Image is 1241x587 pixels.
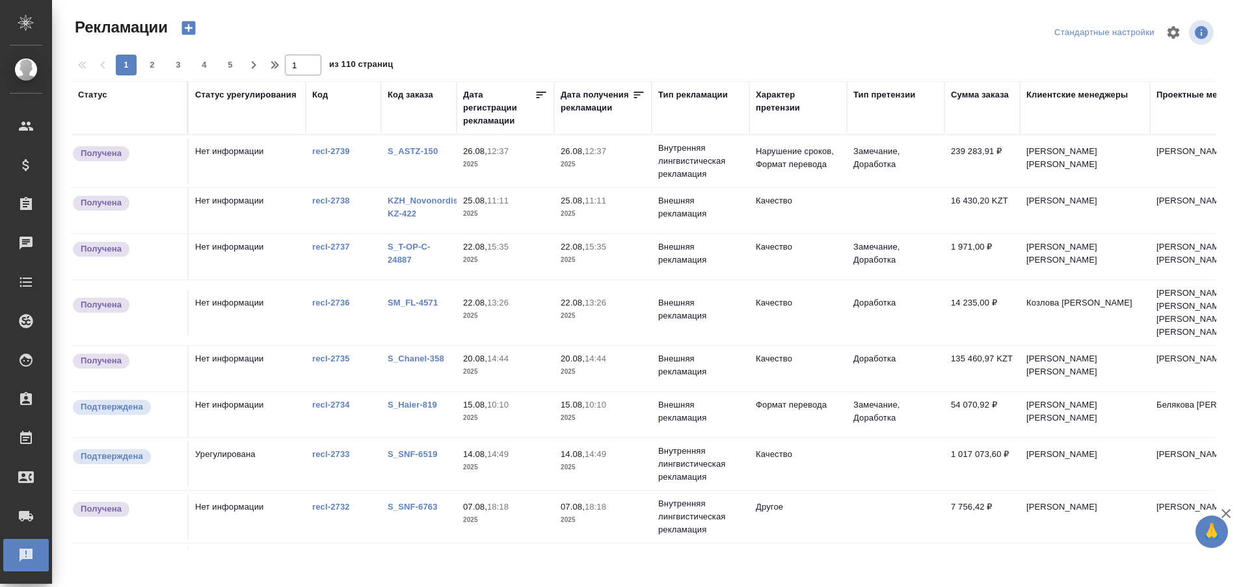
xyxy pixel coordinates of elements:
a: recl-2739 [312,146,350,156]
td: Качество [749,188,847,233]
div: Статус урегулирования [195,88,297,101]
p: 14.08, [463,449,487,459]
p: 2025 [463,365,548,378]
p: 14:44 [487,354,509,363]
a: S_SNF-6519 [388,449,438,459]
p: 13:26 [487,298,509,307]
a: recl-2737 [312,242,350,252]
p: 22.08, [463,298,487,307]
td: Нет информации [189,188,306,233]
td: 135 460,97 KZT [944,346,1020,391]
td: Доработка [847,290,944,335]
a: KZH_Novonordisk-KZ-422 [388,196,466,218]
p: 10:10 [585,400,606,410]
td: Внешняя рекламация [652,346,749,391]
p: Получена [81,298,122,311]
p: 15.08, [561,400,585,410]
td: Доработка [847,346,944,391]
td: Другое [749,494,847,540]
p: 14:44 [585,354,606,363]
p: 2025 [463,514,548,527]
td: Нет информации [189,290,306,335]
div: Клиентские менеджеры [1026,88,1128,101]
p: 14.08, [561,449,585,459]
a: recl-2733 [312,449,350,459]
p: 11:11 [487,196,509,205]
td: Замечание, Доработка [847,138,944,184]
button: 2 [142,55,163,75]
td: Нет информации [189,138,306,184]
td: Нет информации [189,392,306,437]
p: 18:18 [585,502,606,512]
a: S_SNF-6763 [388,502,438,512]
p: 25.08, [463,196,487,205]
p: 20.08, [561,354,585,363]
td: Качество [749,441,847,487]
p: 2025 [561,207,645,220]
td: Формат перевода [749,392,847,437]
div: Сумма заказа [951,88,1009,101]
span: 5 [220,59,241,72]
p: 2025 [463,158,548,171]
td: [PERSON_NAME] [1020,494,1150,540]
p: 26.08, [463,146,487,156]
td: Козлова [PERSON_NAME] [1020,290,1150,335]
span: 3 [168,59,189,72]
button: 3 [168,55,189,75]
p: 07.08, [463,502,487,512]
td: Внешняя рекламация [652,234,749,280]
td: [PERSON_NAME] [PERSON_NAME] [1020,234,1150,280]
span: Настроить таблицу [1158,17,1189,48]
p: Подтверждена [81,450,143,463]
a: S_ASTZ-150 [388,146,438,156]
div: Характер претензии [756,88,840,114]
span: Рекламации [72,17,168,38]
p: 15.08, [463,400,487,410]
div: split button [1051,23,1158,43]
a: recl-2736 [312,298,350,307]
td: Замечание, Доработка [847,234,944,280]
p: 12:37 [585,146,606,156]
a: S_Chanel-358 [388,354,444,363]
p: Получена [81,502,122,515]
span: из 110 страниц [329,57,393,75]
td: Внешняя рекламация [652,188,749,233]
p: 2025 [561,158,645,171]
td: [PERSON_NAME] [PERSON_NAME] [1020,392,1150,437]
p: 07.08, [561,502,585,512]
td: Качество [749,290,847,335]
p: 14:49 [487,449,509,459]
td: Качество [749,234,847,280]
button: 4 [194,55,215,75]
div: Тип рекламации [658,88,728,101]
p: 2025 [561,461,645,474]
p: 2025 [561,365,645,378]
td: 14 235,00 ₽ [944,290,1020,335]
td: 1 971,00 ₽ [944,234,1020,280]
div: Тип претензии [853,88,915,101]
td: Внутренняя лингвистическая рекламация [652,135,749,187]
p: Получена [81,242,122,255]
td: Внешняя рекламация [652,392,749,437]
p: 10:10 [487,400,509,410]
span: 4 [194,59,215,72]
p: 11:11 [585,196,606,205]
td: Качество [749,346,847,391]
td: Замечание, Доработка [847,392,944,437]
a: S_Haier-819 [388,400,437,410]
p: 22.08, [561,298,585,307]
td: 54 070,92 ₽ [944,392,1020,437]
p: 20.08, [463,354,487,363]
td: [PERSON_NAME] [1020,441,1150,487]
p: 2025 [561,514,645,527]
p: 26.08, [561,146,585,156]
p: Подтверждена [81,400,143,413]
div: Код заказа [388,88,433,101]
td: 1 017 073,60 ₽ [944,441,1020,487]
td: Внутренняя лингвистическая рекламация [652,491,749,543]
td: 239 283,91 ₽ [944,138,1020,184]
p: 2025 [463,254,548,267]
p: Получена [81,354,122,367]
p: 2025 [561,309,645,322]
a: recl-2738 [312,196,350,205]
